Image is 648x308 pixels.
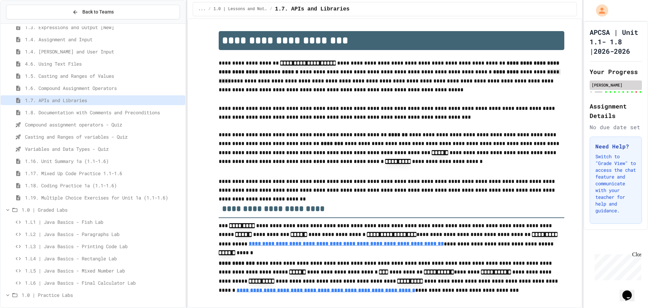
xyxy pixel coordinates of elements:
[25,60,183,67] span: 4.6. Using Text Files
[592,252,641,280] iframe: chat widget
[25,194,183,201] span: 1.19. Multiple Choice Exercises for Unit 1a (1.1-1.6)
[25,279,183,286] span: 1.L6 | Java Basics - Final Calculator Lab
[590,67,642,76] h2: Your Progress
[595,142,636,150] h3: Need Help?
[592,82,640,88] div: [PERSON_NAME]
[3,3,47,43] div: Chat with us now!Close
[25,109,183,116] span: 1.8. Documentation with Comments and Preconditions
[275,5,350,13] span: 1.7. APIs and Libraries
[22,206,183,213] span: 1.0 | Graded Labs
[25,145,183,152] span: Variables and Data Types - Quiz
[82,8,114,16] span: Back to Teams
[25,97,183,104] span: 1.7. APIs and Libraries
[198,6,206,12] span: ...
[590,101,642,120] h2: Assignment Details
[25,48,183,55] span: 1.4. [PERSON_NAME] and User Input
[25,170,183,177] span: 1.17. Mixed Up Code Practice 1.1-1.6
[25,158,183,165] span: 1.16. Unit Summary 1a (1.1-1.6)
[25,218,183,226] span: 1.L1 | Java Basics - Fish Lab
[6,5,180,19] button: Back to Teams
[208,6,211,12] span: /
[25,267,183,274] span: 1.L5 | Java Basics - Mixed Number Lab
[589,3,610,18] div: My Account
[25,231,183,238] span: 1.L2 | Java Basics - Paragraphs Lab
[590,27,642,56] h1: APCSA | Unit 1.1- 1.8 |2026-2026
[590,123,642,131] div: No due date set
[213,6,267,12] span: 1.0 | Lessons and Notes
[25,121,183,128] span: Compound assignment operators - Quiz
[25,85,183,92] span: 1.6. Compound Assignment Operators
[22,291,183,299] span: 1.0 | Practice Labs
[25,182,183,189] span: 1.18. Coding Practice 1a (1.1-1.6)
[25,36,183,43] span: 1.4. Assignment and Input
[620,281,641,301] iframe: chat widget
[595,153,636,214] p: Switch to "Grade View" to access the chat feature and communicate with your teacher for help and ...
[270,6,272,12] span: /
[25,133,183,140] span: Casting and Ranges of variables - Quiz
[25,24,183,31] span: 1.3. Expressions and Output [New]
[25,72,183,79] span: 1.5. Casting and Ranges of Values
[25,243,183,250] span: 1.L3 | Java Basics - Printing Code Lab
[25,255,183,262] span: 1.L4 | Java Basics - Rectangle Lab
